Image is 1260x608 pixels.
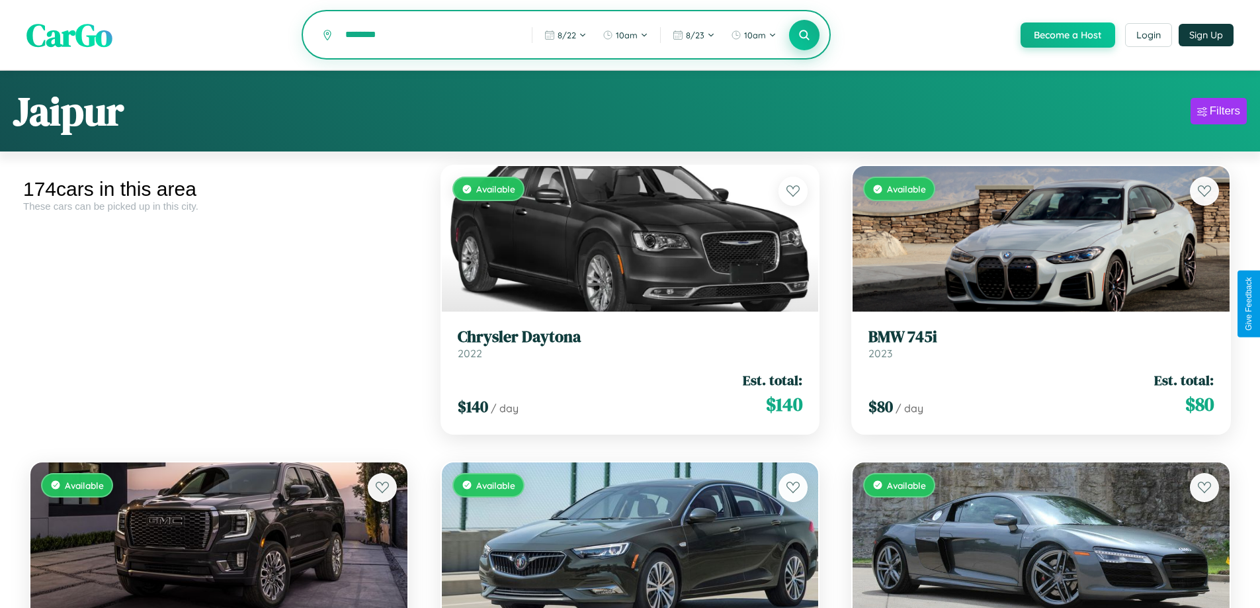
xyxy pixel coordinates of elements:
h3: BMW 745i [868,327,1214,347]
span: CarGo [26,13,112,57]
span: 2023 [868,347,892,360]
div: Filters [1210,105,1240,118]
span: 8 / 23 [686,30,704,40]
button: Login [1125,23,1172,47]
span: $ 80 [1185,391,1214,417]
span: $ 140 [458,396,488,417]
button: Sign Up [1179,24,1234,46]
span: / day [491,402,519,415]
button: 10am [596,24,655,46]
span: $ 140 [766,391,802,417]
span: Available [65,480,104,491]
button: Filters [1191,98,1247,124]
span: Est. total: [743,370,802,390]
span: 8 / 22 [558,30,576,40]
div: Give Feedback [1244,277,1253,331]
button: 10am [724,24,783,46]
span: $ 80 [868,396,893,417]
span: Available [476,183,515,195]
button: Become a Host [1021,22,1115,48]
span: 2022 [458,347,482,360]
span: Available [476,480,515,491]
div: 174 cars in this area [23,178,415,200]
a: Chrysler Daytona2022 [458,327,803,360]
span: Available [887,183,926,195]
span: / day [896,402,923,415]
button: 8/22 [538,24,593,46]
span: 10am [744,30,766,40]
span: Est. total: [1154,370,1214,390]
div: These cars can be picked up in this city. [23,200,415,212]
button: 8/23 [666,24,722,46]
h1: Jaipur [13,84,124,138]
span: 10am [616,30,638,40]
span: Available [887,480,926,491]
a: BMW 745i2023 [868,327,1214,360]
h3: Chrysler Daytona [458,327,803,347]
